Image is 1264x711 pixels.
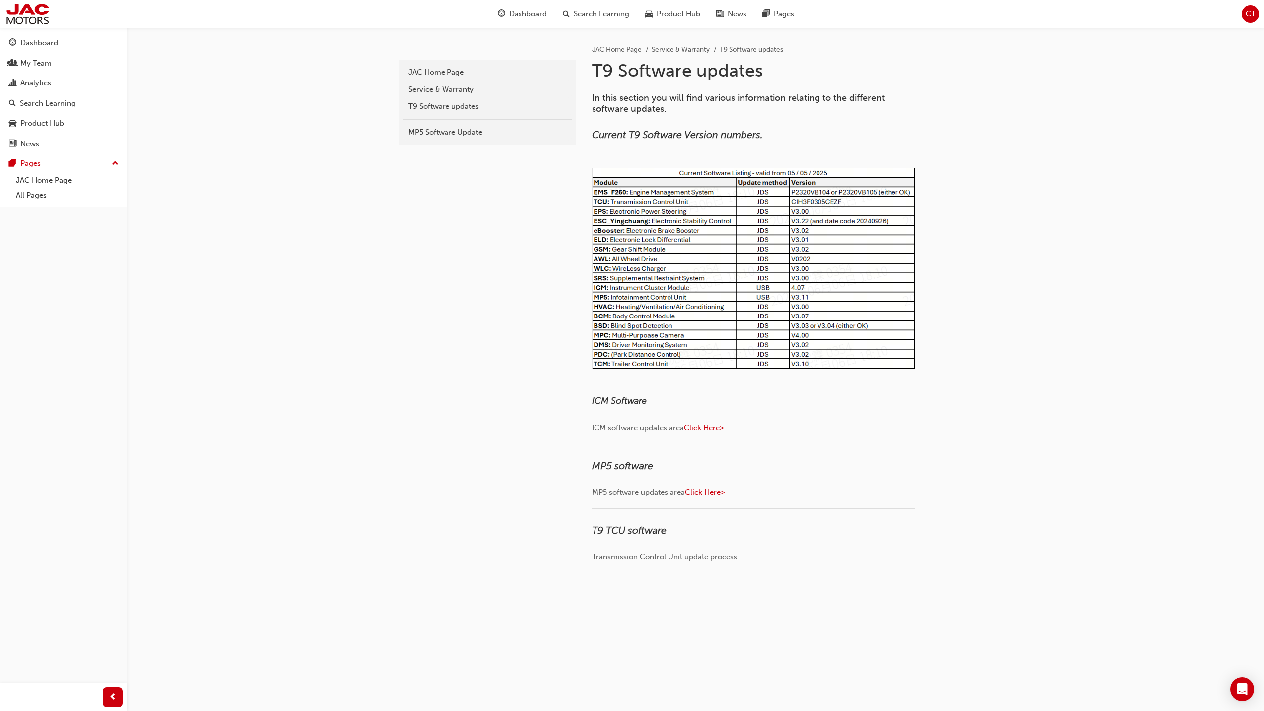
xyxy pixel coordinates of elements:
span: Product Hub [657,8,700,20]
a: guage-iconDashboard [490,4,555,24]
span: car-icon [645,8,653,20]
div: T9 Software updates [408,101,567,112]
div: Open Intercom Messenger [1230,677,1254,701]
h1: T9 Software updates [592,60,918,81]
span: MP5 software [592,460,653,472]
a: search-iconSearch Learning [555,4,637,24]
img: jac-portal [5,3,50,25]
span: car-icon [9,119,16,128]
div: News [20,138,39,150]
a: News [4,135,123,153]
a: Service & Warranty [403,81,572,98]
span: CT [1246,8,1256,20]
li: T9 Software updates [720,44,783,56]
div: Product Hub [20,118,64,129]
a: Click Here> [685,488,725,497]
a: Click Here> [684,423,724,432]
a: T9 Software updates [403,98,572,115]
span: News [728,8,746,20]
span: search-icon [9,99,16,108]
span: Current T9 Software Version numbers. [592,129,763,141]
div: Service & Warranty [408,84,567,95]
button: Pages [4,155,123,173]
a: Dashboard [4,34,123,52]
span: Transmission Control Unit update process [592,553,737,561]
span: chart-icon [9,79,16,88]
a: car-iconProduct Hub [637,4,708,24]
span: ICM Software [592,395,647,406]
span: In this section you will find various information relating to the different software updates. [592,92,887,114]
span: Pages [774,8,794,20]
a: All Pages [12,188,123,203]
span: T9 TCU software [592,525,667,536]
a: pages-iconPages [754,4,802,24]
div: My Team [20,58,52,69]
a: MP5 Software Update [403,124,572,141]
span: prev-icon [109,691,117,704]
a: Service & Warranty [652,45,710,54]
a: Search Learning [4,94,123,113]
div: Analytics [20,78,51,89]
a: My Team [4,54,123,73]
a: news-iconNews [708,4,754,24]
button: DashboardMy TeamAnalyticsSearch LearningProduct HubNews [4,32,123,155]
div: JAC Home Page [408,67,567,78]
span: Dashboard [509,8,547,20]
a: Product Hub [4,114,123,133]
a: Analytics [4,74,123,92]
span: pages-icon [762,8,770,20]
a: JAC Home Page [592,45,642,54]
button: CT [1242,5,1259,23]
span: up-icon [112,158,119,170]
span: guage-icon [9,39,16,48]
span: ICM software updates area [592,423,684,432]
div: Dashboard [20,37,58,49]
span: guage-icon [498,8,505,20]
span: search-icon [563,8,570,20]
a: JAC Home Page [12,173,123,188]
span: news-icon [9,140,16,149]
span: news-icon [716,8,724,20]
span: people-icon [9,59,16,68]
span: MP5 software updates area [592,488,685,497]
div: Search Learning [20,98,75,109]
a: JAC Home Page [403,64,572,81]
span: pages-icon [9,159,16,168]
span: Search Learning [574,8,629,20]
div: Pages [20,158,41,169]
div: MP5 Software Update [408,127,567,138]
